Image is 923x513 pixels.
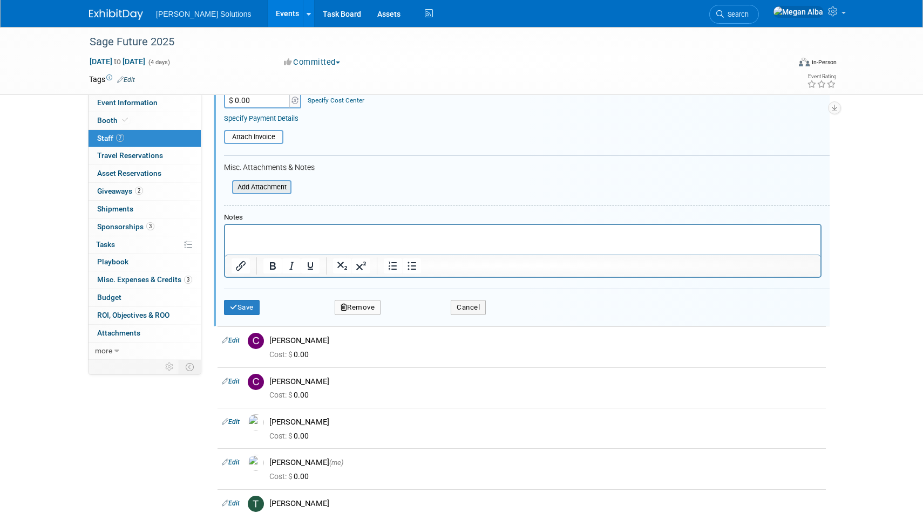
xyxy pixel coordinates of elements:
[222,337,240,344] a: Edit
[97,204,133,213] span: Shipments
[89,112,201,129] a: Booth
[89,307,201,324] a: ROI, Objectives & ROO
[86,32,773,52] div: Sage Future 2025
[269,350,313,359] span: 0.00
[807,74,836,79] div: Event Rating
[89,343,201,360] a: more
[269,457,822,468] div: [PERSON_NAME]
[147,59,170,66] span: (4 days)
[89,289,201,306] a: Budget
[269,432,294,440] span: Cost: $
[224,300,260,315] button: Save
[269,498,822,509] div: [PERSON_NAME]
[280,57,344,68] button: Committed
[89,325,201,342] a: Attachments
[811,58,837,66] div: In-Person
[724,10,749,18] span: Search
[97,329,140,337] span: Attachments
[329,459,343,467] span: (me)
[160,360,179,374] td: Personalize Event Tab Strip
[97,293,121,302] span: Budget
[222,500,240,507] a: Edit
[335,300,381,315] button: Remove
[773,6,824,18] img: Megan Alba
[97,257,128,266] span: Playbook
[269,472,294,481] span: Cost: $
[135,187,143,195] span: 2
[308,97,364,104] a: Specify Cost Center
[225,225,820,255] iframe: Rich Text Area
[95,346,112,355] span: more
[97,116,130,125] span: Booth
[269,432,313,440] span: 0.00
[117,76,135,84] a: Edit
[352,258,370,273] button: Superscript
[799,58,810,66] img: Format-Inperson.png
[97,151,163,160] span: Travel Reservations
[97,311,169,319] span: ROI, Objectives & ROO
[89,9,143,20] img: ExhibitDay
[248,496,264,512] img: T.jpg
[97,222,154,231] span: Sponsorships
[222,418,240,426] a: Edit
[224,213,822,222] div: Notes
[451,300,486,315] button: Cancel
[709,5,759,24] a: Search
[89,236,201,254] a: Tasks
[97,187,143,195] span: Giveaways
[112,57,123,66] span: to
[269,391,313,399] span: 0.00
[89,130,201,147] a: Staff7
[89,201,201,218] a: Shipments
[97,275,192,284] span: Misc. Expenses & Credits
[89,74,135,85] td: Tags
[403,258,421,273] button: Bullet list
[282,258,301,273] button: Italic
[248,333,264,349] img: C.jpg
[248,374,264,390] img: C.jpg
[179,360,201,374] td: Toggle Event Tabs
[269,391,294,399] span: Cost: $
[269,377,822,387] div: [PERSON_NAME]
[269,472,313,481] span: 0.00
[301,258,320,273] button: Underline
[333,258,351,273] button: Subscript
[384,258,402,273] button: Numbered list
[89,254,201,271] a: Playbook
[224,163,830,173] div: Misc. Attachments & Notes
[97,169,161,177] span: Asset Reservations
[222,459,240,466] a: Edit
[146,222,154,230] span: 3
[269,417,822,427] div: [PERSON_NAME]
[89,218,201,236] a: Sponsorships3
[97,134,124,142] span: Staff
[89,57,146,66] span: [DATE] [DATE]
[725,56,837,72] div: Event Format
[232,258,250,273] button: Insert/edit link
[224,114,298,122] a: Specify Payment Details
[184,276,192,284] span: 3
[96,240,115,249] span: Tasks
[89,94,201,112] a: Event Information
[89,183,201,200] a: Giveaways2
[269,336,822,346] div: [PERSON_NAME]
[97,98,158,107] span: Event Information
[222,378,240,385] a: Edit
[116,134,124,142] span: 7
[89,147,201,165] a: Travel Reservations
[89,271,201,289] a: Misc. Expenses & Credits3
[263,258,282,273] button: Bold
[156,10,252,18] span: [PERSON_NAME] Solutions
[89,165,201,182] a: Asset Reservations
[269,350,294,359] span: Cost: $
[123,117,128,123] i: Booth reservation complete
